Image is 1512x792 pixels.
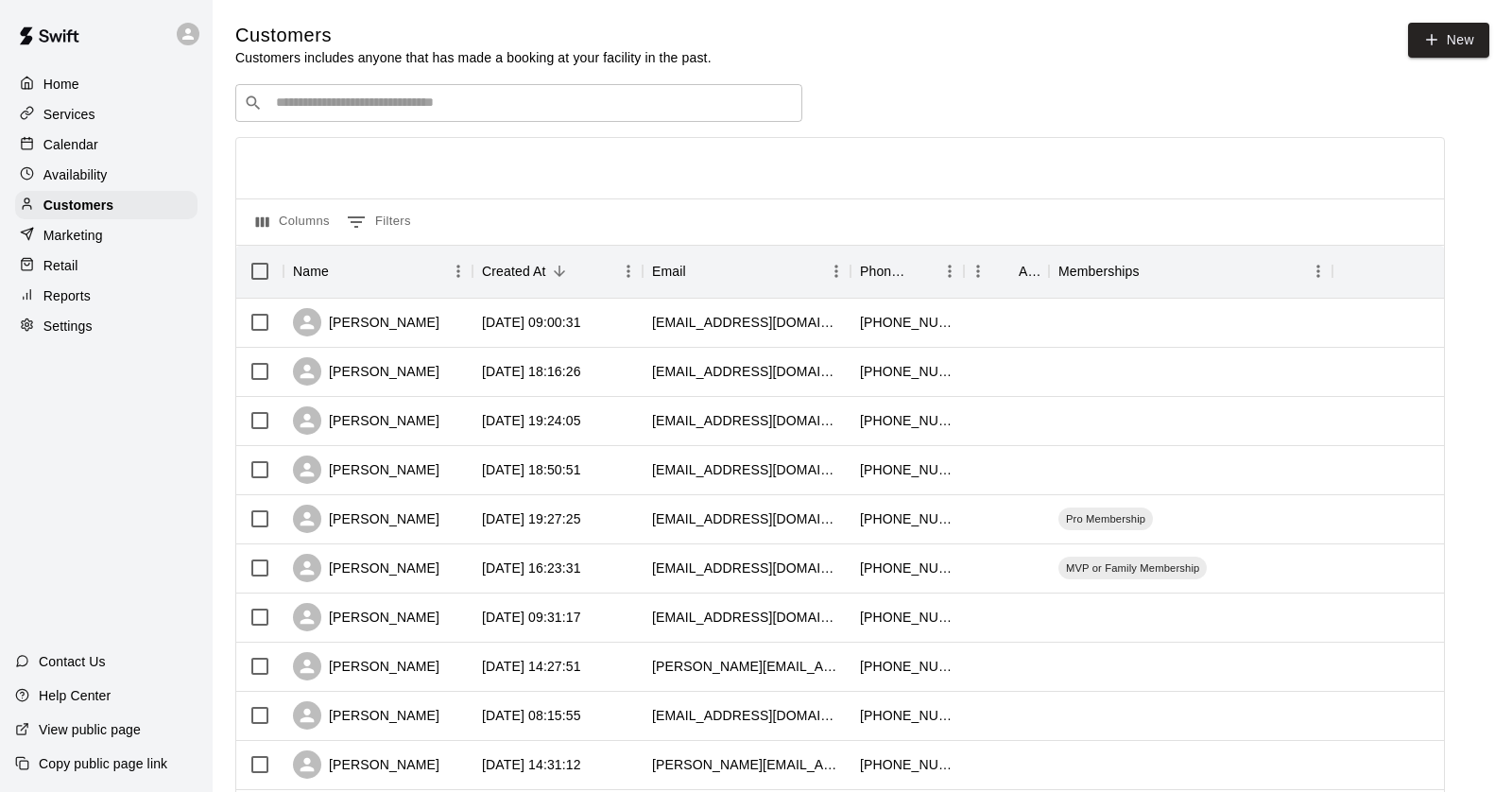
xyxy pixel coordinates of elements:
div: 2025-08-08 16:23:31 [482,559,581,577]
div: burgessgk@gmail.com [652,460,841,479]
p: Services [43,105,95,124]
div: Memberships [1049,245,1332,298]
div: +15157770646 [860,313,954,332]
button: Sort [329,258,355,284]
div: Search customers by name or email [235,84,802,122]
div: [PERSON_NAME] [293,652,439,680]
p: Retail [43,256,78,275]
div: Memberships [1058,245,1140,298]
div: [PERSON_NAME] [293,505,439,533]
div: 2025-07-26 14:31:12 [482,755,581,774]
a: Retail [15,251,198,280]
p: Copy public page link [39,754,167,773]
div: Name [283,245,472,298]
button: Sort [992,258,1019,284]
div: Age [1019,245,1039,298]
div: MVP or Family Membership [1058,557,1207,579]
button: Sort [909,258,936,284]
div: Created At [482,245,546,298]
div: rdkluss@yahoo.com [652,411,841,430]
div: 2025-07-31 08:15:55 [482,706,581,725]
a: Calendar [15,130,198,159]
div: [PERSON_NAME] [293,357,439,386]
a: Home [15,70,198,98]
button: Menu [444,257,472,285]
p: Home [43,75,79,94]
p: Contact Us [39,652,106,671]
div: +15153711490 [860,509,954,528]
button: Show filters [342,207,416,237]
div: [PERSON_NAME] [293,603,439,631]
p: Settings [43,317,93,336]
p: Marketing [43,226,103,245]
span: Pro Membership [1058,511,1153,526]
div: [PERSON_NAME] [293,701,439,730]
a: Availability [15,161,198,189]
div: 2025-08-10 19:27:25 [482,509,581,528]
div: hburkett7@gmail.com [652,608,841,627]
div: +15157451828 [860,706,954,725]
div: [PERSON_NAME] [293,456,439,484]
div: Pro Membership [1058,508,1153,530]
a: Services [15,100,198,129]
button: Menu [1304,257,1332,285]
a: Reports [15,282,198,310]
button: Menu [822,257,850,285]
div: sacrannell@gmail.com [652,509,841,528]
div: patrick@flatlandfuel.com [652,657,841,676]
div: Created At [472,245,643,298]
p: Calendar [43,135,98,154]
div: [PERSON_NAME] [293,554,439,582]
a: Marketing [15,221,198,250]
span: MVP or Family Membership [1058,560,1207,576]
button: Sort [546,258,573,284]
p: Availability [43,165,108,184]
div: Phone Number [860,245,909,298]
button: Menu [936,257,964,285]
p: Customers [43,196,113,215]
p: View public page [39,720,141,739]
h5: Customers [235,23,712,48]
div: Phone Number [850,245,964,298]
a: Settings [15,312,198,340]
p: Reports [43,286,91,305]
div: carney.jenna@gmail.com [652,755,841,774]
div: 2025-08-24 09:00:31 [482,313,581,332]
div: [PERSON_NAME] [293,406,439,435]
p: Customers includes anyone that has made a booking at your facility in the past. [235,48,712,67]
a: New [1408,23,1489,58]
div: +15157714807 [860,657,954,676]
button: Sort [686,258,713,284]
div: +15152302781 [860,755,954,774]
button: Menu [614,257,643,285]
p: Help Center [39,686,111,705]
div: +13039495101 [860,559,954,577]
a: Customers [15,191,198,219]
div: Email [643,245,850,298]
div: 2025-08-12 18:50:51 [482,460,581,479]
div: tjackovin@gmail.com [652,706,841,725]
button: Sort [1140,258,1166,284]
div: 2025-08-18 19:24:05 [482,411,581,430]
div: Age [964,245,1049,298]
div: +15159546412 [860,411,954,430]
div: +15159546412 [860,362,954,381]
div: 2025-08-22 18:16:26 [482,362,581,381]
div: kristenstiffler@gmail.com [652,559,841,577]
div: +13194704160 [860,460,954,479]
div: Name [293,245,329,298]
div: +15157058480 [860,608,954,627]
div: [PERSON_NAME] [293,750,439,779]
div: 2025-08-01 14:27:51 [482,657,581,676]
button: Select columns [251,207,335,237]
div: [PERSON_NAME] [293,308,439,336]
